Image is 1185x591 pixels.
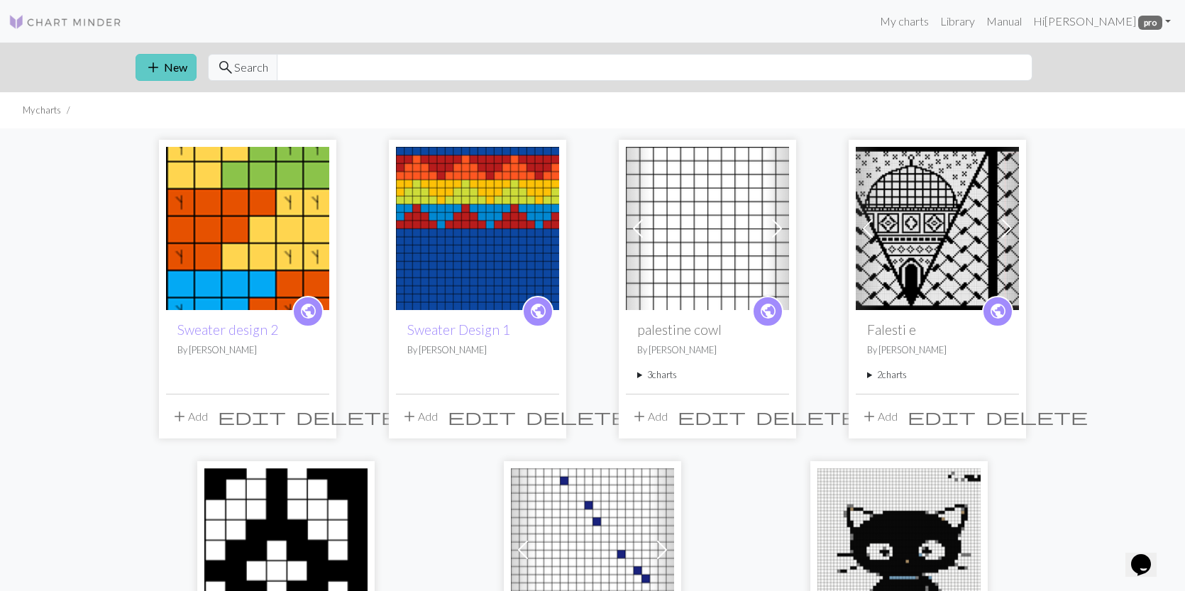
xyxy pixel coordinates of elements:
[678,408,746,425] i: Edit
[218,408,286,425] i: Edit
[626,403,673,430] button: Add
[177,343,318,357] p: By [PERSON_NAME]
[1138,16,1162,30] span: pro
[401,407,418,426] span: add
[292,296,324,327] a: public
[637,343,778,357] p: By [PERSON_NAME]
[522,296,553,327] a: public
[626,147,789,310] img: palestine cowl
[213,403,291,430] button: Edit
[166,147,329,310] img: Sweater design 2
[867,368,1008,382] summary: 2charts
[867,321,1008,338] h2: Falesti e
[396,403,443,430] button: Add
[166,220,329,233] a: Sweater design 2
[678,407,746,426] span: edit
[981,7,1027,35] a: Manual
[521,403,633,430] button: Delete
[756,407,858,426] span: delete
[204,541,368,555] a: Scarf design
[817,541,981,555] a: chococat_by_mem_gem_df49aus-375w.jpg
[908,407,976,426] span: edit
[989,300,1007,322] span: public
[396,147,559,310] img: Sweater Design 1
[856,220,1019,233] a: Copy of Falestine
[23,104,61,117] li: My charts
[1125,534,1171,577] iframe: chat widget
[218,407,286,426] span: edit
[171,407,188,426] span: add
[526,407,628,426] span: delete
[529,297,547,326] i: public
[396,220,559,233] a: Sweater Design 1
[407,343,548,357] p: By [PERSON_NAME]
[856,147,1019,310] img: Copy of Falestine
[752,296,783,327] a: public
[935,7,981,35] a: Library
[637,368,778,382] summary: 3charts
[291,403,403,430] button: Delete
[166,403,213,430] button: Add
[867,343,1008,357] p: By [PERSON_NAME]
[234,59,268,76] span: Search
[982,296,1013,327] a: public
[637,321,778,338] h2: palestine cowl
[631,407,648,426] span: add
[443,403,521,430] button: Edit
[529,300,547,322] span: public
[981,403,1093,430] button: Delete
[861,407,878,426] span: add
[874,7,935,35] a: My charts
[217,57,234,77] span: search
[759,300,777,322] span: public
[986,407,1088,426] span: delete
[296,407,398,426] span: delete
[299,297,317,326] i: public
[407,321,510,338] a: Sweater Design 1
[903,403,981,430] button: Edit
[177,321,278,338] a: Sweater design 2
[136,54,197,81] button: New
[145,57,162,77] span: add
[511,541,674,555] a: Falestine_scarf
[1027,7,1176,35] a: Hi[PERSON_NAME] pro
[908,408,976,425] i: Edit
[673,403,751,430] button: Edit
[299,300,317,322] span: public
[448,407,516,426] span: edit
[856,403,903,430] button: Add
[9,13,122,31] img: Logo
[751,403,863,430] button: Delete
[989,297,1007,326] i: public
[448,408,516,425] i: Edit
[759,297,777,326] i: public
[626,220,789,233] a: palestine cowl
